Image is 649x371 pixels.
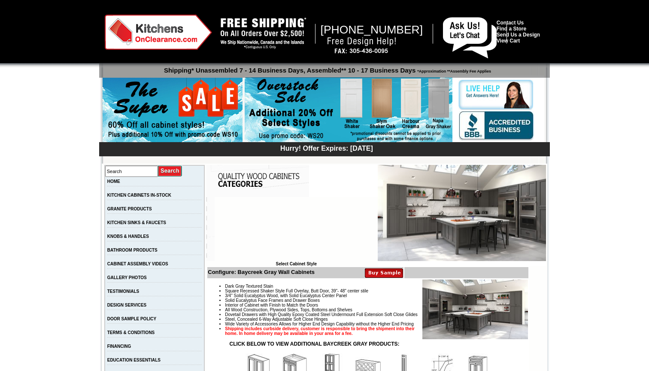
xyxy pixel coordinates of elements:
a: FINANCING [107,344,131,349]
span: Dark Gray Textured Stain [225,284,273,289]
span: 3/4" Solid Eucalyptus Wood, with Solid Eucalyptus Center Panel [225,293,347,298]
span: Interior of Cabinet with Finish to Match the Doors [225,303,318,307]
span: All Wood Construction, Plywood Sides, Tops, Bottoms and Shelves [225,307,352,312]
strong: CLICK BELOW TO VIEW ADDITIONAL BAYCREEK GRAY PRODUCTS: [229,341,399,347]
a: BATHROOM PRODUCTS [107,248,158,252]
a: KITCHEN SINKS & FAUCETS [107,220,166,225]
img: Baycreek Gray [378,165,546,261]
a: TESTIMONIALS [107,289,139,294]
a: DOOR SAMPLE POLICY [107,316,156,321]
iframe: Browser incompatible [215,197,378,262]
img: Kitchens on Clearance Logo [105,15,212,50]
span: *Approximation **Assembly Fee Applies [415,67,491,73]
a: GRANITE PRODUCTS [107,207,152,211]
img: Product Image [422,280,528,339]
a: KNOBS & HANDLES [107,234,149,239]
p: Shipping* Unassembled 7 - 14 Business Days, Assembled** 10 - 17 Business Days [103,63,550,74]
span: Steel, Concealed 6-Way Adjustable Soft Close Hinges [225,317,328,322]
a: View Cart [497,38,520,44]
span: Solid Eucalyptus Face Frames and Drawer Boxes [225,298,320,303]
a: CABINET ASSEMBLY VIDEOS [107,262,168,266]
a: Send Us a Design [497,32,540,38]
a: EDUCATION ESSENTIALS [107,358,161,362]
strong: Shipping includes curbside delivery, customer is responsible to bring the shipment into their hom... [225,326,415,336]
a: TERMS & CONDITIONS [107,330,155,335]
input: Submit [158,165,182,177]
a: KITCHEN CABINETS IN-STOCK [107,193,171,198]
a: Find a Store [497,26,526,32]
span: [PHONE_NUMBER] [321,23,423,36]
b: Configure: Baycreek Gray Wall Cabinets [208,269,315,275]
a: GALLERY PHOTOS [107,275,147,280]
span: Square Recessed Shaker Style Full Overlay, Butt Door, 39"- 48" center stile [225,289,368,293]
a: HOME [107,179,120,184]
span: Dovetail Drawers with High Quality Epoxy Coated Steel Undermount Full Extension Soft Close Glides [225,312,418,317]
span: Wide Variety of Accessories Allows for Higher End Design Capability without the Higher End Pricing [225,322,413,326]
a: DESIGN SERVICES [107,303,147,307]
div: Hurry! Offer Expires: [DATE] [103,143,550,152]
a: Contact Us [497,20,524,26]
b: Select Cabinet Style [276,262,317,266]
